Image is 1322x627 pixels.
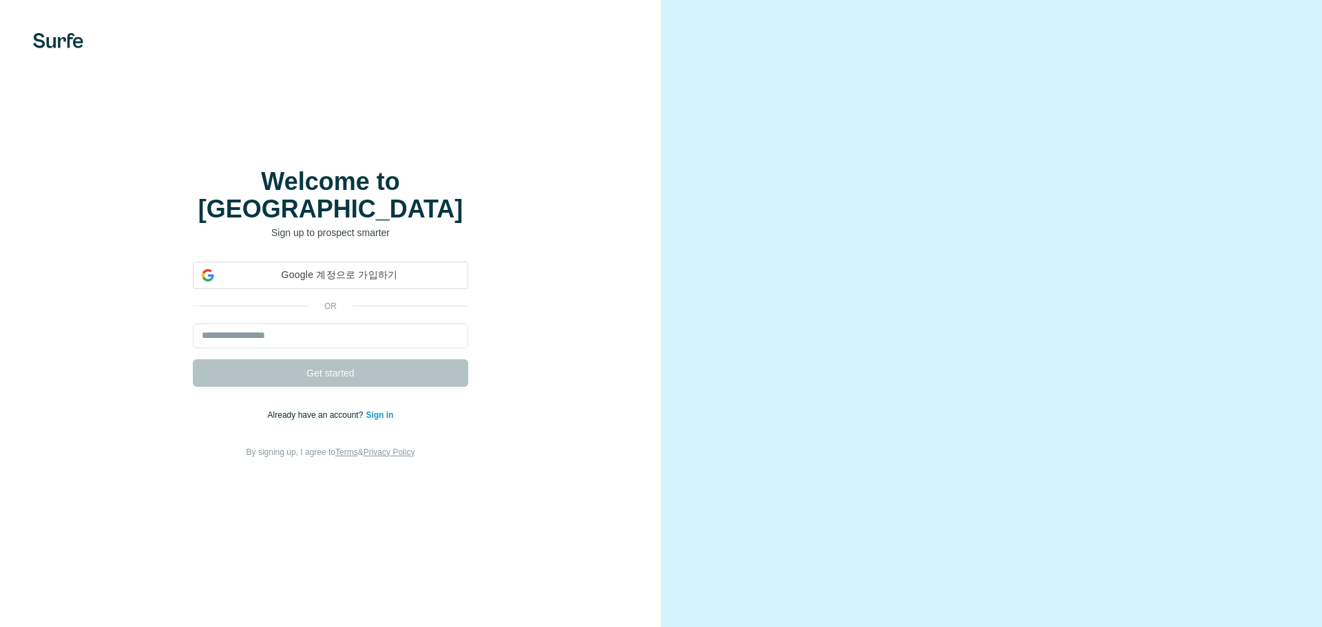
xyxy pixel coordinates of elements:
img: Surfe's logo [33,33,83,48]
span: Already have an account? [268,410,366,420]
a: Sign in [366,410,393,420]
p: or [308,300,353,312]
span: By signing up, I agree to & [246,447,415,457]
span: Google 계정으로 가입하기 [220,268,459,282]
h1: Welcome to [GEOGRAPHIC_DATA] [193,168,468,223]
a: Privacy Policy [364,447,415,457]
div: Google 계정으로 가입하기 [193,262,468,289]
a: Terms [335,447,358,457]
p: Sign up to prospect smarter [193,226,468,240]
